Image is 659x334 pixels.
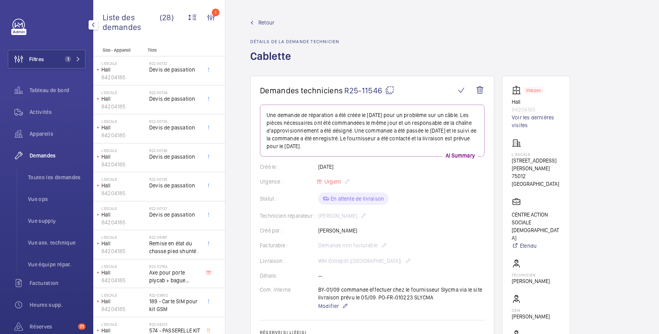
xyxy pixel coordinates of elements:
[149,90,200,95] h2: R22-00134
[101,66,146,73] p: Hall
[250,49,339,76] h1: Cablette
[28,217,85,225] span: Vue supply
[149,322,200,327] h2: R22-04213
[512,172,560,188] p: 75012 [GEOGRAPHIC_DATA]
[101,211,146,219] p: Hall
[101,264,146,269] p: L'escale
[149,177,200,182] h2: R22-00135
[512,313,550,320] p: [PERSON_NAME]
[8,50,85,68] button: Filtres1
[101,61,146,66] p: L'escale
[30,152,85,159] span: Demandes
[101,153,146,161] p: Hall
[149,264,200,269] h2: R22-02184
[149,293,200,297] h2: R22-03802
[149,240,200,255] span: Remise en état du chasse pied shunté .
[149,124,200,131] span: Devis de passation
[101,219,146,226] p: 84204185
[28,173,85,181] span: Toutes les demandes
[29,55,44,63] span: Filtres
[101,90,146,95] p: L'escale
[512,277,550,285] p: [PERSON_NAME]
[344,86,394,95] span: R25-11546
[149,211,200,219] span: Devis de passation
[101,235,146,240] p: L'escale
[101,148,146,153] p: L'escale
[101,297,146,305] p: Hall
[101,161,146,168] p: 84204185
[101,276,146,284] p: 84204185
[101,293,146,297] p: L'escale
[149,95,200,103] span: Devis de passation
[149,66,200,73] span: Devis de passation
[78,324,85,330] span: 71
[93,47,145,53] p: Site - Appareil
[148,47,199,53] p: Titre
[101,247,146,255] p: 84204185
[149,153,200,161] span: Devis de passation
[149,61,200,66] h2: R22-00132
[28,261,85,268] span: Vue équipe répar.
[101,189,146,197] p: 84204185
[101,131,146,139] p: 84204185
[101,124,146,131] p: Hall
[267,111,478,150] p: Une demande de réparation a été créée le [DATE] pour un problème sur un câble. Les pièces nécessa...
[250,39,339,44] h2: Détails de la demande technicien
[30,279,85,287] span: Facturation
[260,86,343,95] span: Demandes techniciens
[101,305,146,313] p: 84204185
[512,157,560,172] p: [STREET_ADDRESS][PERSON_NAME]
[149,297,200,313] span: 189 - Carte SIM pour kit GSM
[30,301,85,309] span: Heures supp.
[28,195,85,203] span: Vue ops
[512,242,560,250] a: Étendu
[103,12,160,32] span: Liste des demandes
[149,148,200,153] h2: R22-00136
[28,239,85,247] span: Vue ass. technique
[101,322,146,327] p: L'escale
[512,114,560,129] a: Voir les dernières visites
[149,269,200,284] span: Axe pour porte plycab + bague plastique pour rehausser les panneaux( voir avec slycma ou sodimas ...
[101,73,146,81] p: 84204185
[512,152,560,157] p: L'escale
[149,119,200,124] h2: R22-00133
[101,119,146,124] p: L'escale
[101,177,146,182] p: L'escale
[149,235,200,240] h2: R22-08361
[512,106,560,114] p: 84204185
[512,273,550,277] p: Technicien
[30,86,85,94] span: Tableau de bord
[65,56,71,62] span: 1
[101,206,146,211] p: L'escale
[149,182,200,189] span: Devis de passation
[30,130,85,138] span: Appareils
[512,98,560,106] p: Hall
[258,19,274,26] span: Retour
[512,211,560,242] p: CENTRE ACTION SOCIALE [DEMOGRAPHIC_DATA]
[512,308,550,313] p: CSM
[101,95,146,103] p: Hall
[101,269,146,276] p: Hall
[101,182,146,189] p: Hall
[101,240,146,247] p: Hall
[318,302,339,310] span: Modifier
[30,323,75,331] span: Réserves
[30,108,85,116] span: Activités
[512,86,524,95] img: elevator.svg
[101,103,146,110] p: 84204185
[443,152,478,159] p: AI Summary
[526,89,541,92] p: Stopped
[149,206,200,211] h2: R22-00137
